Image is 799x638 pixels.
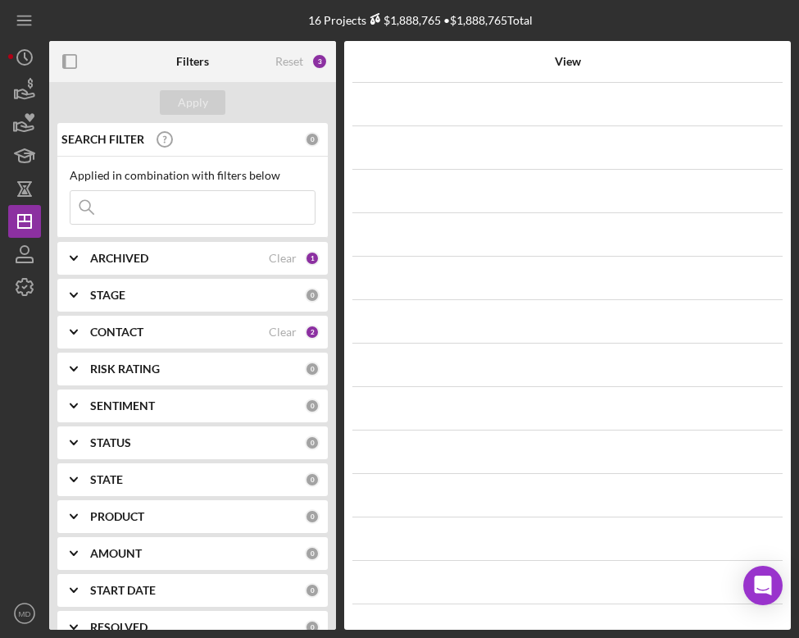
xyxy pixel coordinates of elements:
[371,55,764,68] div: View
[19,609,31,618] text: MD
[305,132,320,147] div: 0
[305,472,320,487] div: 0
[311,53,328,70] div: 3
[305,362,320,376] div: 0
[90,252,148,265] b: ARCHIVED
[308,13,533,27] div: 16 Projects • $1,888,765 Total
[90,584,156,597] b: START DATE
[366,13,441,27] div: $1,888,765
[90,510,144,523] b: PRODUCT
[305,251,320,266] div: 1
[90,289,125,302] b: STAGE
[176,55,209,68] b: Filters
[305,509,320,524] div: 0
[90,621,148,634] b: RESOLVED
[305,288,320,303] div: 0
[90,362,160,376] b: RISK RATING
[743,566,783,605] div: Open Intercom Messenger
[269,252,297,265] div: Clear
[305,399,320,413] div: 0
[90,399,155,412] b: SENTIMENT
[305,620,320,635] div: 0
[305,325,320,340] div: 2
[305,546,320,561] div: 0
[90,326,143,339] b: CONTACT
[90,473,123,486] b: STATE
[90,547,142,560] b: AMOUNT
[90,436,131,449] b: STATUS
[70,169,316,182] div: Applied in combination with filters below
[305,435,320,450] div: 0
[269,326,297,339] div: Clear
[305,583,320,598] div: 0
[160,90,225,115] button: Apply
[61,133,144,146] b: SEARCH FILTER
[178,90,208,115] div: Apply
[275,55,303,68] div: Reset
[8,597,41,630] button: MD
